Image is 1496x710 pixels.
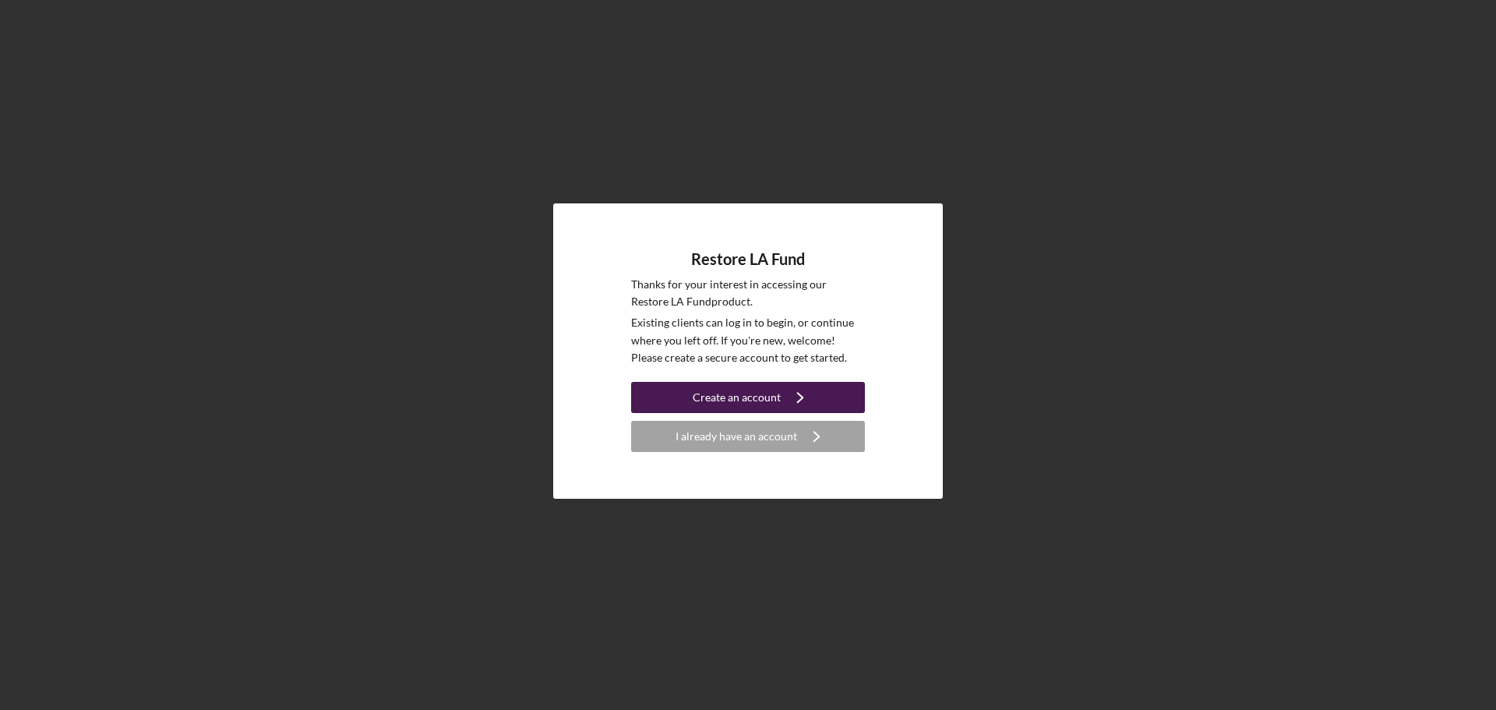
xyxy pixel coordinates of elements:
[676,421,797,452] div: I already have an account
[631,421,865,452] button: I already have an account
[631,382,865,417] a: Create an account
[631,314,865,366] p: Existing clients can log in to begin, or continue where you left off. If you're new, welcome! Ple...
[693,382,781,413] div: Create an account
[631,382,865,413] button: Create an account
[631,276,865,311] p: Thanks for your interest in accessing our Restore LA Fund product.
[691,250,805,268] h4: Restore LA Fund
